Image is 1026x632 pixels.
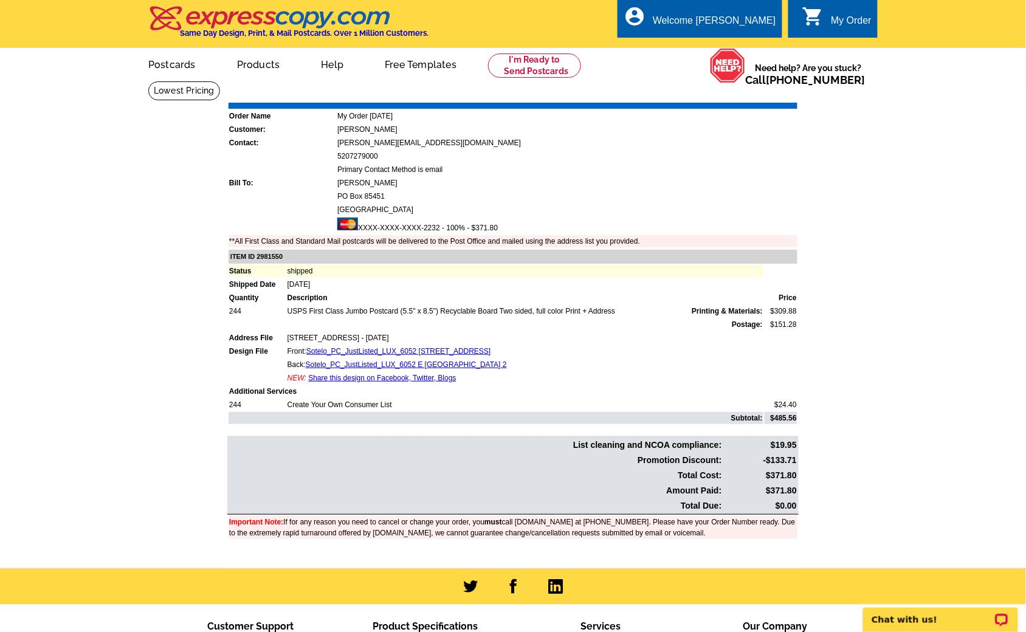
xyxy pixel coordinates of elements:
td: 244 [229,399,286,411]
img: help [710,48,746,83]
a: Same Day Design, Print, & Mail Postcards. Over 1 Million Customers. [148,15,429,38]
td: [STREET_ADDRESS] - [DATE] [287,332,763,344]
td: Subtotal: [229,412,763,424]
td: List cleaning and NCOA compliance: [229,438,723,452]
td: Customer: [229,123,336,136]
td: **All First Class and Standard Mail postcards will be delivered to the Post Office and mailed usi... [229,235,797,247]
td: My Order [DATE] [337,110,797,122]
td: Primary Contact Method is email [337,163,797,176]
div: My Order [831,15,872,32]
td: $151.28 [765,318,797,331]
td: Promotion Discount: [229,453,723,467]
div: Welcome [PERSON_NAME] [653,15,776,32]
span: NEW: [287,374,306,382]
a: shopping_cart My Order [802,13,872,29]
td: [DATE] [287,278,763,290]
td: Additional Services [229,385,797,397]
td: Address File [229,332,286,344]
font: Important Note: [229,518,283,526]
td: -$133.71 [724,453,797,467]
img: mast.gif [337,218,358,230]
a: Share this design on Facebook, Twitter, Blogs [308,374,456,382]
i: account_circle [624,5,646,27]
td: Contact: [229,137,336,149]
td: $371.80 [724,469,797,483]
a: Postcards [129,49,215,78]
td: $19.95 [724,438,797,452]
td: Status [229,265,286,277]
td: Amount Paid: [229,484,723,498]
td: ITEM ID 2981550 [229,250,797,264]
td: [GEOGRAPHIC_DATA] [337,204,797,216]
td: $309.88 [765,305,797,317]
td: Description [287,292,763,304]
td: Design File [229,345,286,357]
strong: Postage: [732,320,763,329]
td: Back: [287,359,763,371]
td: [PERSON_NAME] [337,177,797,189]
td: $485.56 [765,412,797,424]
td: $371.80 [724,484,797,498]
i: shopping_cart [802,5,824,27]
a: Sotelo_PC_JustListed_LUX_6052 E [GEOGRAPHIC_DATA] 2 [306,360,507,369]
span: Product Specifications [373,620,478,632]
td: 244 [229,305,286,317]
td: Front: [287,345,763,357]
a: Help [301,49,363,78]
td: USPS First Class Jumbo Postcard (5.5" x 8.5") Recyclable Board Two sided, full color Print + Address [287,305,763,317]
span: Our Company [743,620,808,632]
td: 5207279000 [337,150,797,162]
td: Quantity [229,292,286,304]
a: [PHONE_NUMBER] [766,74,866,86]
td: Bill To: [229,177,336,189]
td: PO Box 85451 [337,190,797,202]
td: Total Due: [229,499,723,513]
td: Total Cost: [229,469,723,483]
a: Sotelo_PC_JustListed_LUX_6052 [STREET_ADDRESS] [306,347,491,355]
td: Create Your Own Consumer List [287,399,763,411]
a: Products [218,49,300,78]
td: shipped [287,265,763,277]
span: Printing & Materials: [692,306,763,317]
td: Price [765,292,797,304]
h4: Same Day Design, Print, & Mail Postcards. Over 1 Million Customers. [180,29,429,38]
span: Services [580,620,621,632]
iframe: LiveChat chat widget [855,594,1026,632]
td: Shipped Date [229,278,286,290]
td: $24.40 [765,399,797,411]
td: [PERSON_NAME][EMAIL_ADDRESS][DOMAIN_NAME] [337,137,797,149]
span: Call [746,74,866,86]
td: If for any reason you need to cancel or change your order, you call [DOMAIN_NAME] at [PHONE_NUMBE... [229,516,797,539]
span: Need help? Are you stuck? [746,62,872,86]
b: must [484,518,502,526]
td: XXXX-XXXX-XXXX-2232 - 100% - $371.80 [337,217,797,234]
td: Order Name [229,110,336,122]
a: Free Templates [365,49,476,78]
td: $0.00 [724,499,797,513]
td: [PERSON_NAME] [337,123,797,136]
span: Customer Support [207,620,294,632]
